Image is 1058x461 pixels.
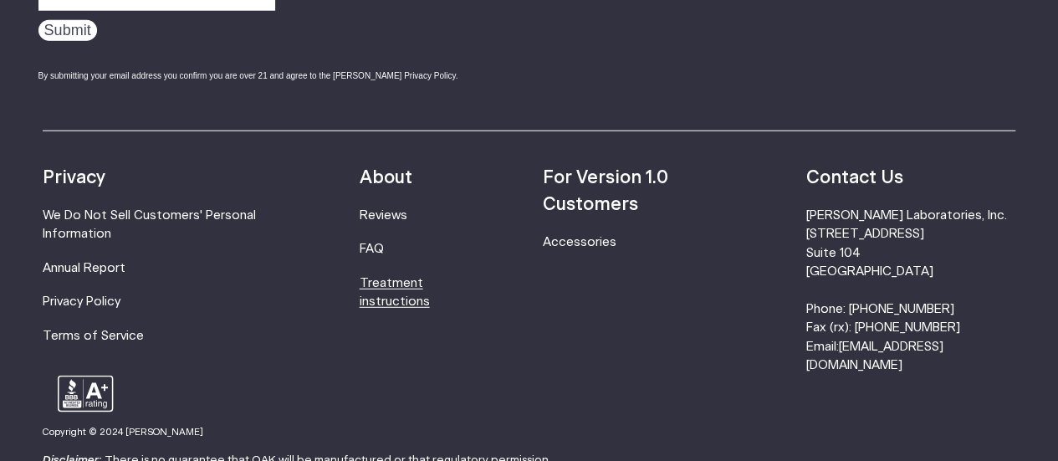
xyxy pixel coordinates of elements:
[805,341,943,371] a: [EMAIL_ADDRESS][DOMAIN_NAME]
[43,209,256,240] a: We Do Not Sell Customers' Personal Information
[360,277,430,308] a: Treatment instructions
[43,169,105,187] strong: Privacy
[805,169,902,187] strong: Contact Us
[43,428,203,437] small: Copyright © 2024 [PERSON_NAME]
[360,243,384,255] a: FAQ
[38,20,97,41] input: Submit
[543,169,668,213] strong: For Version 1.0 Customers
[805,207,1015,376] li: [PERSON_NAME] Laboratories, Inc. [STREET_ADDRESS] Suite 104 [GEOGRAPHIC_DATA] Phone: [PHONE_NUMBE...
[38,69,498,82] div: By submitting your email address you confirm you are over 21 and agree to the [PERSON_NAME] Priva...
[43,262,125,274] a: Annual Report
[43,330,144,342] a: Terms of Service
[543,236,616,248] a: Accessories
[43,295,120,308] a: Privacy Policy
[360,209,407,222] a: Reviews
[360,169,412,187] strong: About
